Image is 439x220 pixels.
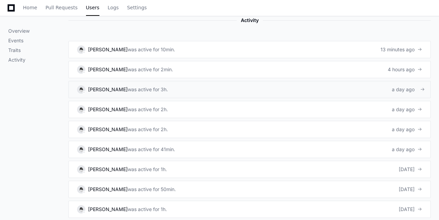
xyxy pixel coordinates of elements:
div: a day ago [392,146,422,153]
span: Logs [108,6,119,10]
a: [PERSON_NAME]was active for 3h.a day ago [68,81,431,98]
div: [PERSON_NAME] [88,46,128,53]
span: Settings [127,6,147,10]
div: was active for 50min. [128,186,176,193]
img: 6.svg [78,186,85,192]
div: was active for 41min. [128,146,175,153]
a: [PERSON_NAME]was active for 10min.13 minutes ago [68,41,431,58]
span: Home [23,6,37,10]
a: [PERSON_NAME]was active for 2h.a day ago [68,121,431,138]
div: [PERSON_NAME] [88,126,128,133]
p: Events [8,37,68,44]
p: Overview [8,28,68,34]
img: 6.svg [78,206,85,212]
div: [PERSON_NAME] [88,206,128,213]
div: [PERSON_NAME] [88,146,128,153]
div: was active for 1h. [128,206,167,213]
div: [PERSON_NAME] [88,106,128,113]
span: Activity [237,16,263,24]
div: was active for 1h. [128,166,167,173]
div: was active for 2h. [128,106,168,113]
span: Users [86,6,99,10]
div: [PERSON_NAME] [88,186,128,193]
div: [DATE] [399,206,422,213]
img: 6.svg [78,86,85,93]
img: 6.svg [78,126,85,133]
div: [DATE] [399,166,422,173]
img: 6.svg [78,146,85,153]
a: [PERSON_NAME]was active for 1h.[DATE] [68,161,431,178]
div: a day ago [392,126,422,133]
div: a day ago [392,86,422,93]
span: Pull Requests [45,6,77,10]
div: was active for 2min. [128,66,173,73]
div: [PERSON_NAME] [88,86,128,93]
div: [DATE] [399,186,422,193]
div: was active for 3h. [128,86,168,93]
a: [PERSON_NAME]was active for 50min.[DATE] [68,181,431,198]
div: 13 minutes ago [381,46,422,53]
div: was active for 2h. [128,126,168,133]
div: 4 hours ago [388,66,422,73]
a: [PERSON_NAME]was active for 1h.[DATE] [68,201,431,218]
img: 6.svg [78,106,85,113]
img: 6.svg [78,66,85,73]
img: 6.svg [78,166,85,172]
a: [PERSON_NAME]was active for 2min.4 hours ago [68,61,431,78]
div: was active for 10min. [128,46,175,53]
p: Traits [8,47,68,54]
div: [PERSON_NAME] [88,166,128,173]
div: [PERSON_NAME] [88,66,128,73]
img: 6.svg [78,46,85,53]
p: Activity [8,56,68,63]
a: [PERSON_NAME]was active for 2h.a day ago [68,101,431,118]
div: a day ago [392,106,422,113]
a: [PERSON_NAME]was active for 41min.a day ago [68,141,431,158]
